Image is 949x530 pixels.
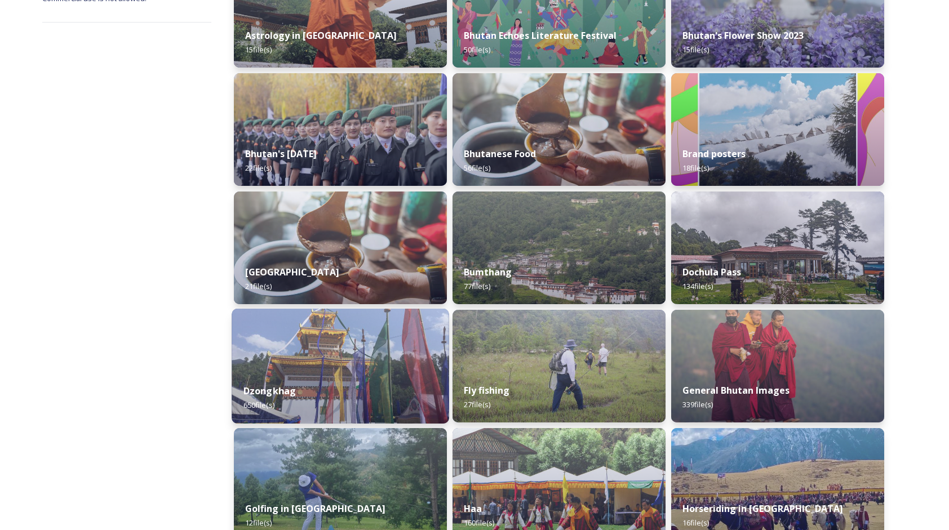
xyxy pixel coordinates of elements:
strong: Bhutan's Flower Show 2023 [682,29,804,42]
span: 21 file(s) [245,281,272,291]
img: MarcusWestbergBhutanHiRes-23.jpg [671,310,884,422]
span: 15 file(s) [682,44,709,55]
span: 18 file(s) [682,163,709,173]
span: 16 file(s) [682,518,709,528]
img: Bhutan%2520National%2520Day10.jpg [234,73,447,186]
strong: Dzongkhag [243,385,296,397]
span: 50 file(s) [464,44,490,55]
img: Bhutan_Believe_800_1000_4.jpg [671,73,884,186]
span: 650 file(s) [243,400,274,410]
img: Festival%2520Header.jpg [232,309,449,424]
strong: Bumthang [464,266,512,278]
span: 22 file(s) [245,163,272,173]
strong: Haa [464,502,482,515]
img: by%2520Ugyen%2520Wangchuk14.JPG [453,310,666,422]
strong: Horseriding in [GEOGRAPHIC_DATA] [682,502,843,515]
strong: Bhutan Echoes Literature Festival [464,29,617,42]
span: 27 file(s) [464,399,490,409]
strong: Dochula Pass [682,266,741,278]
span: 12 file(s) [245,518,272,528]
img: 2022-10-01%252011.41.43.jpg [671,191,884,304]
span: 339 file(s) [682,399,713,409]
span: 77 file(s) [464,281,490,291]
strong: General Bhutan Images [682,384,790,397]
strong: Bhutan's [DATE] [245,148,317,160]
strong: Golfing in [GEOGRAPHIC_DATA] [245,502,385,515]
strong: Brand posters [682,148,746,160]
span: 15 file(s) [245,44,272,55]
strong: [GEOGRAPHIC_DATA] [245,266,339,278]
img: Bumdeling%2520090723%2520by%2520Amp%2520Sripimanwat-4%25202.jpg [234,191,447,304]
span: 56 file(s) [464,163,490,173]
img: Bumdeling%2520090723%2520by%2520Amp%2520Sripimanwat-4.jpg [453,73,666,186]
span: 134 file(s) [682,281,713,291]
strong: Astrology in [GEOGRAPHIC_DATA] [245,29,397,42]
strong: Fly fishing [464,384,509,397]
span: 160 file(s) [464,518,494,528]
strong: Bhutanese Food [464,148,536,160]
img: Bumthang%2520180723%2520by%2520Amp%2520Sripimanwat-20.jpg [453,191,666,304]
